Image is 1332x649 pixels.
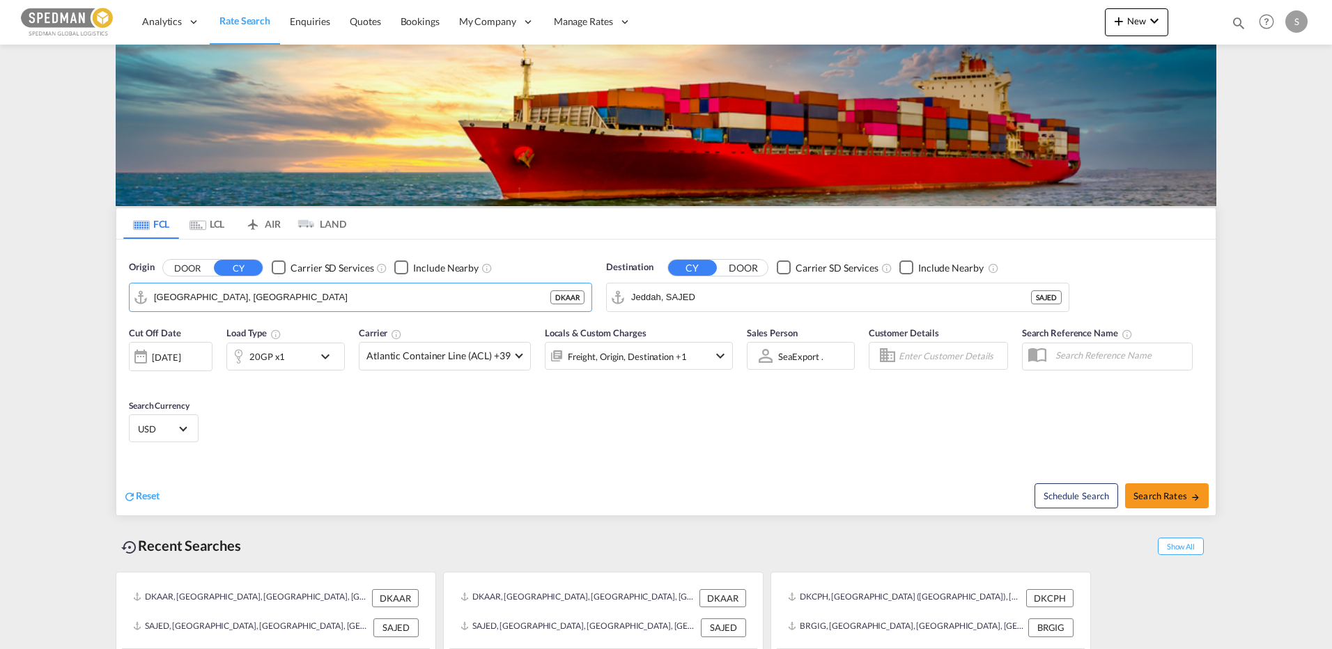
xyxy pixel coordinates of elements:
span: Sales Person [747,327,798,338]
div: BRGIG, Rio de Janeiro, Brazil, South America, Americas [788,618,1025,636]
md-icon: Unchecked: Ignores neighbouring ports when fetching rates.Checked : Includes neighbouring ports w... [988,263,999,274]
md-select: Select Currency: $ USDUnited States Dollar [137,419,191,439]
div: SAJED [373,618,419,636]
div: icon-magnify [1231,15,1246,36]
md-input-container: Jeddah, SAJED [607,283,1069,311]
span: Enquiries [290,15,330,27]
div: DKCPH [1026,589,1074,607]
md-checkbox: Checkbox No Ink [394,260,479,275]
div: Include Nearby [413,261,479,275]
span: Origin [129,260,154,274]
div: SAJED [701,618,746,636]
md-icon: Unchecked: Search for CY (Container Yard) services for all selected carriers.Checked : Search for... [881,263,892,274]
div: icon-refreshReset [123,489,160,504]
div: 20GP x1icon-chevron-down [226,343,345,370]
div: Include Nearby [918,261,984,275]
div: DKAAR, Aarhus, Denmark, Northern Europe, Europe [133,589,369,607]
md-checkbox: Checkbox No Ink [899,260,984,275]
md-pagination-wrapper: Use the left and right arrow keys to navigate between tabs [123,208,346,239]
button: Note: By default Schedule search will only considerorigin ports, destination ports and cut off da... [1035,483,1118,508]
div: BRGIG [1028,618,1074,636]
div: 20GP x1 [249,347,285,366]
div: [DATE] [129,342,212,371]
div: Help [1255,10,1285,35]
md-icon: icon-arrow-right [1191,492,1200,502]
md-icon: icon-refresh [123,490,136,503]
button: CY [214,260,263,276]
md-icon: Your search will be saved by the below given name [1122,329,1133,340]
div: S [1285,10,1308,33]
span: My Company [459,15,516,29]
md-icon: icon-chevron-down [317,348,341,365]
span: USD [138,423,177,435]
div: DKAAR [550,290,584,304]
md-tab-item: AIR [235,208,291,239]
md-tab-item: LAND [291,208,346,239]
img: c12ca350ff1b11efb6b291369744d907.png [21,6,115,38]
span: Atlantic Container Line (ACL) +39 [366,349,511,363]
md-icon: icon-airplane [245,216,261,226]
div: [DATE] [152,351,180,363]
md-tab-item: FCL [123,208,179,239]
div: Origin DOOR CY Checkbox No InkUnchecked: Search for CY (Container Yard) services for all selected... [116,240,1216,515]
md-icon: Unchecked: Ignores neighbouring ports when fetching rates.Checked : Includes neighbouring ports w... [481,263,493,274]
img: LCL+%26+FCL+BACKGROUND.png [116,45,1216,206]
button: Search Ratesicon-arrow-right [1125,483,1209,508]
md-input-container: Aarhus, DKAAR [130,283,591,311]
button: DOOR [163,260,212,276]
md-icon: icon-chevron-down [712,347,729,364]
span: Help [1255,10,1278,33]
span: Carrier [359,327,402,338]
button: DOOR [719,260,768,276]
div: Freight Origin Destination Dock Stuffing [568,347,687,366]
span: Search Reference Name [1022,327,1133,338]
md-checkbox: Checkbox No Ink [777,260,878,275]
div: SeaExport . [778,351,823,362]
div: SAJED, Jeddah, Saudi Arabia, Middle East, Middle East [460,618,697,636]
div: DKCPH, Copenhagen (Kobenhavn), Denmark, Northern Europe, Europe [788,589,1023,607]
input: Search by Port [154,287,550,308]
span: Bookings [401,15,440,27]
span: Rate Search [219,15,270,26]
md-checkbox: Checkbox No Ink [272,260,373,275]
md-icon: icon-plus 400-fg [1110,13,1127,29]
div: Carrier SD Services [796,261,878,275]
span: Analytics [142,15,182,29]
div: SAJED, Jeddah, Saudi Arabia, Middle East, Middle East [133,618,370,636]
span: Locals & Custom Charges [545,327,646,338]
span: Cut Off Date [129,327,181,338]
div: Carrier SD Services [291,261,373,275]
span: Search Rates [1133,490,1200,501]
md-icon: icon-chevron-down [1146,13,1163,29]
md-tab-item: LCL [179,208,235,239]
button: icon-plus 400-fgNewicon-chevron-down [1105,8,1168,36]
md-icon: icon-information-outline [270,329,281,340]
div: DKAAR [699,589,746,607]
div: Recent Searches [116,530,247,561]
input: Search by Port [631,287,1031,308]
md-icon: Unchecked: Search for CY (Container Yard) services for all selected carriers.Checked : Search for... [376,263,387,274]
div: DKAAR, Aarhus, Denmark, Northern Europe, Europe [460,589,696,607]
md-icon: The selected Trucker/Carrierwill be displayed in the rate results If the rates are from another f... [391,329,402,340]
div: Freight Origin Destination Dock Stuffingicon-chevron-down [545,342,733,370]
span: Customer Details [869,327,939,338]
button: CY [668,260,717,276]
input: Search Reference Name [1048,345,1192,366]
span: Load Type [226,327,281,338]
span: Destination [606,260,653,274]
span: Quotes [350,15,380,27]
input: Enter Customer Details [899,345,1003,366]
md-icon: icon-magnify [1231,15,1246,31]
div: SAJED [1031,290,1062,304]
span: New [1110,15,1163,26]
div: DKAAR [372,589,419,607]
span: Search Currency [129,400,189,411]
span: Show All [1158,538,1204,555]
md-icon: icon-backup-restore [121,539,138,556]
md-datepicker: Select [129,370,139,389]
span: Reset [136,490,160,501]
span: Manage Rates [554,15,613,29]
md-select: Sales Person: SeaExport . [777,346,828,366]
